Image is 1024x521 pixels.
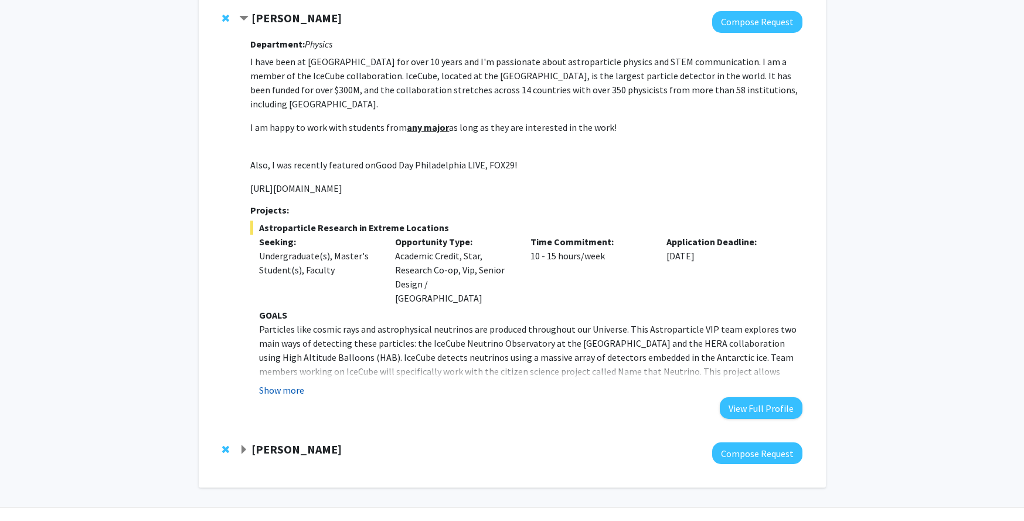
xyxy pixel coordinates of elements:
[658,235,794,305] div: [DATE]
[407,121,449,133] u: any major
[250,221,802,235] span: Astroparticle Research in Extreme Locations
[250,159,376,171] span: Also, I was recently featured on
[530,235,649,249] p: Time Commitment:
[250,55,802,111] p: I have been at [GEOGRAPHIC_DATA] for over 10 years and I'm passionate about astroparticle physics...
[251,11,342,25] strong: [PERSON_NAME]
[259,322,802,407] p: Particles like cosmic rays and astrophysical neutrinos are produced throughout our Universe. This...
[395,235,513,249] p: Opportunity Type:
[386,235,522,305] div: Academic Credit, Star, Research Co-op, Vip, Senior Design / [GEOGRAPHIC_DATA]
[250,182,342,194] span: [URL][DOMAIN_NAME]
[9,468,50,512] iframe: Chat
[259,249,377,277] div: Undergraduate(s), Master's Student(s), Faculty
[305,38,332,50] i: Physics
[250,121,617,133] span: I am happy to work with students from as long as they are interested in the work!
[259,383,304,397] button: Show more
[239,14,249,23] span: Contract Christina Love Bookmark
[259,309,287,321] strong: GOALS
[666,235,785,249] p: Application Deadline:
[259,235,377,249] p: Seeking:
[239,445,249,455] span: Expand Michelle Dolinski Bookmark
[376,159,517,171] span: Good Day Philadelphia LIVE, FOX29!
[250,38,305,50] strong: Department:
[720,397,802,419] button: View Full Profile
[251,442,342,456] strong: [PERSON_NAME]
[522,235,658,305] div: 10 - 15 hours/week
[250,204,289,216] strong: Projects:
[222,13,229,23] span: Remove Christina Love from bookmarks
[712,442,802,464] button: Compose Request to Michelle Dolinski
[222,445,229,454] span: Remove Michelle Dolinski from bookmarks
[712,11,802,33] button: Compose Request to Christina Love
